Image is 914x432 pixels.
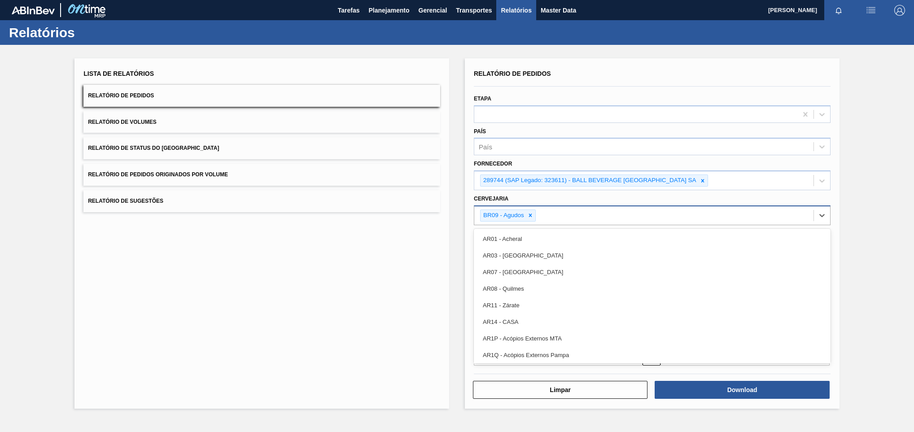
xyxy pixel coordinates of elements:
div: AR03 - [GEOGRAPHIC_DATA] [474,247,831,264]
span: Lista de Relatórios [83,70,154,77]
div: AR1P - Acópios Externos MTA [474,330,831,347]
span: Relatório de Status do [GEOGRAPHIC_DATA] [88,145,219,151]
div: BR09 - Agudos [481,210,525,221]
button: Relatório de Volumes [83,111,440,133]
span: Gerencial [419,5,447,16]
button: Relatório de Pedidos Originados por Volume [83,164,440,186]
span: Relatório de Pedidos [474,70,551,77]
span: Tarefas [338,5,360,16]
div: AR07 - [GEOGRAPHIC_DATA] [474,264,831,280]
button: Relatório de Sugestões [83,190,440,212]
span: Master Data [541,5,576,16]
span: Relatório de Sugestões [88,198,163,204]
span: Relatório de Pedidos Originados por Volume [88,171,228,178]
div: 289744 (SAP Legado: 323611) - BALL BEVERAGE [GEOGRAPHIC_DATA] SA [481,175,698,186]
span: Relatório de Volumes [88,119,156,125]
span: Planejamento [368,5,409,16]
span: Transportes [456,5,492,16]
label: Cervejaria [474,196,508,202]
button: Notificações [824,4,853,17]
label: Fornecedor [474,161,512,167]
h1: Relatórios [9,27,168,38]
label: País [474,128,486,135]
div: AR11 - Zárate [474,297,831,314]
button: Limpar [473,381,647,399]
img: userActions [866,5,876,16]
label: Etapa [474,96,491,102]
span: Relatório de Pedidos [88,92,154,99]
div: AR08 - Quilmes [474,280,831,297]
button: Relatório de Status do [GEOGRAPHIC_DATA] [83,137,440,159]
span: Relatórios [501,5,531,16]
img: Logout [894,5,905,16]
img: TNhmsLtSVTkK8tSr43FrP2fwEKptu5GPRR3wAAAABJRU5ErkJggg== [12,6,55,14]
div: AR1Q - Acópios Externos Pampa [474,347,831,363]
div: AR01 - Acheral [474,231,831,247]
button: Relatório de Pedidos [83,85,440,107]
button: Download [655,381,829,399]
div: País [479,143,492,151]
div: AR14 - CASA [474,314,831,330]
